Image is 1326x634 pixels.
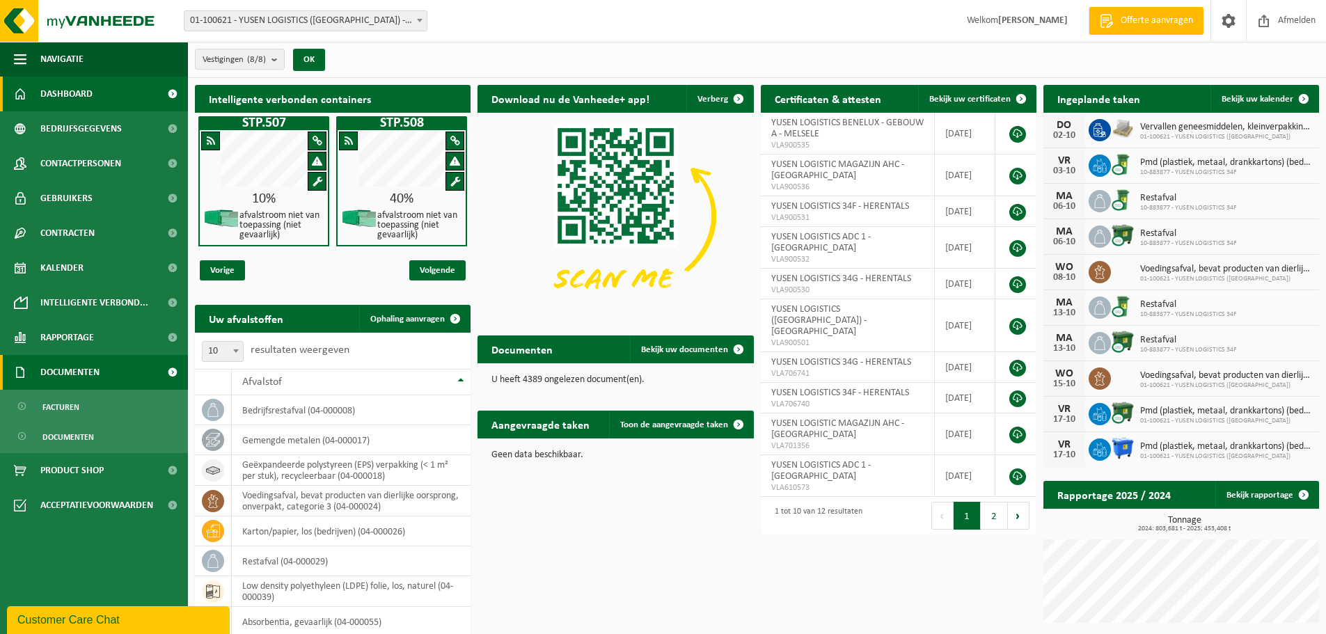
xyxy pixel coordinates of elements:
[620,420,728,429] span: Toon de aangevraagde taken
[40,251,84,285] span: Kalender
[7,603,232,634] iframe: chat widget
[1050,379,1078,389] div: 15-10
[771,254,924,265] span: VLA900532
[491,450,739,460] p: Geen data beschikbaar.
[935,299,995,352] td: [DATE]
[1111,117,1135,141] img: LP-PA-00000-WDN-11
[1050,120,1078,131] div: DO
[771,159,904,181] span: YUSEN LOGISTIC MAGAZIJN AHC - [GEOGRAPHIC_DATA]
[40,77,93,111] span: Dashboard
[1111,188,1135,212] img: WB-0240-CU
[1043,481,1185,508] h2: Rapportage 2025 / 2024
[771,368,924,379] span: VLA706741
[1050,525,1319,532] span: 2024: 803,681 t - 2025: 453,408 t
[42,424,94,450] span: Documenten
[40,146,121,181] span: Contactpersonen
[998,15,1068,26] strong: [PERSON_NAME]
[1140,452,1312,461] span: 01-100621 - YUSEN LOGISTICS ([GEOGRAPHIC_DATA])
[1140,441,1312,452] span: Pmd (plastiek, metaal, drankkartons) (bedrijven)
[771,460,871,482] span: YUSEN LOGISTICS ADC 1 - [GEOGRAPHIC_DATA]
[1140,335,1237,346] span: Restafval
[1050,344,1078,354] div: 13-10
[359,305,469,333] a: Ophaling aanvragen
[232,576,471,607] td: low density polyethyleen (LDPE) folie, los, naturel (04-000039)
[232,395,471,425] td: bedrijfsrestafval (04-000008)
[232,546,471,576] td: restafval (04-000029)
[1140,310,1237,319] span: 10-883877 - YUSEN LOGISTICS 34F
[1050,516,1319,532] h3: Tonnage
[232,486,471,516] td: voedingsafval, bevat producten van dierlijke oorsprong, onverpakt, categorie 3 (04-000024)
[771,418,904,440] span: YUSEN LOGISTIC MAGAZIJN AHC - [GEOGRAPHIC_DATA]
[1140,168,1312,177] span: 10-883877 - YUSEN LOGISTICS 34F
[1140,406,1312,417] span: Pmd (plastiek, metaal, drankkartons) (bedrijven)
[377,211,461,240] h4: afvalstroom niet van toepassing (niet gevaarlijk)
[184,11,427,31] span: 01-100621 - YUSEN LOGISTICS (BENELUX) - MELSELE
[641,345,728,354] span: Bekijk uw documenten
[931,502,954,530] button: Previous
[1140,157,1312,168] span: Pmd (plastiek, metaal, drankkartons) (bedrijven)
[1140,299,1237,310] span: Restafval
[247,55,266,64] count: (8/8)
[293,49,325,71] button: OK
[40,216,95,251] span: Contracten
[202,341,244,362] span: 10
[1050,202,1078,212] div: 06-10
[1140,264,1312,275] span: Voedingsafval, bevat producten van dierlijke oorsprong, onverpakt, categorie 3
[200,192,328,206] div: 10%
[477,85,663,112] h2: Download nu de Vanheede+ app!
[1140,346,1237,354] span: 10-883877 - YUSEN LOGISTICS 34F
[771,482,924,493] span: VLA610573
[1111,223,1135,247] img: WB-1100-CU
[1140,417,1312,425] span: 01-100621 - YUSEN LOGISTICS ([GEOGRAPHIC_DATA])
[203,49,266,70] span: Vestigingen
[609,411,752,438] a: Toon de aangevraagde taken
[1111,330,1135,354] img: WB-1100-CU
[981,502,1008,530] button: 2
[697,95,728,104] span: Verberg
[232,425,471,455] td: gemengde metalen (04-000017)
[1050,404,1078,415] div: VR
[184,10,427,31] span: 01-100621 - YUSEN LOGISTICS (BENELUX) - MELSELE
[1043,85,1154,112] h2: Ingeplande taken
[239,211,323,240] h4: afvalstroom niet van toepassing (niet gevaarlijk)
[771,118,924,139] span: YUSEN LOGISTICS BENELUX - GEBOUW A - MELSELE
[203,209,238,227] img: HK-XP-30-GN-00
[771,201,909,212] span: YUSEN LOGISTICS 34F - HERENTALS
[251,344,349,356] label: resultaten weergeven
[3,423,184,450] a: Documenten
[232,516,471,546] td: karton/papier, los (bedrijven) (04-000026)
[1050,415,1078,425] div: 17-10
[40,355,100,390] span: Documenten
[202,116,326,130] h1: STP.507
[935,154,995,196] td: [DATE]
[771,182,924,193] span: VLA900536
[1140,275,1312,283] span: 01-100621 - YUSEN LOGISTICS ([GEOGRAPHIC_DATA])
[1140,228,1237,239] span: Restafval
[1111,294,1135,318] img: WB-0240-CU
[918,85,1035,113] a: Bekijk uw certificaten
[771,357,911,367] span: YUSEN LOGISTICS 34G - HERENTALS
[686,85,752,113] button: Verberg
[1111,401,1135,425] img: WB-1100-CU
[761,85,895,112] h2: Certificaten & attesten
[935,196,995,227] td: [DATE]
[232,455,471,486] td: geëxpandeerde polystyreen (EPS) verpakking (< 1 m² per stuk), recycleerbaar (04-000018)
[771,285,924,296] span: VLA900530
[1111,152,1135,176] img: WB-0240-CU
[40,42,84,77] span: Navigatie
[477,335,567,363] h2: Documenten
[42,394,79,420] span: Facturen
[630,335,752,363] a: Bekijk uw documenten
[40,320,94,355] span: Rapportage
[771,212,924,223] span: VLA900531
[1050,308,1078,318] div: 13-10
[935,227,995,269] td: [DATE]
[477,411,603,438] h2: Aangevraagde taken
[954,502,981,530] button: 1
[771,441,924,452] span: VLA701356
[935,413,995,455] td: [DATE]
[771,388,909,398] span: YUSEN LOGISTICS 34F - HERENTALS
[1140,370,1312,381] span: Voedingsafval, bevat producten van dierlijke oorsprong, onverpakt, categorie 3
[1050,273,1078,283] div: 08-10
